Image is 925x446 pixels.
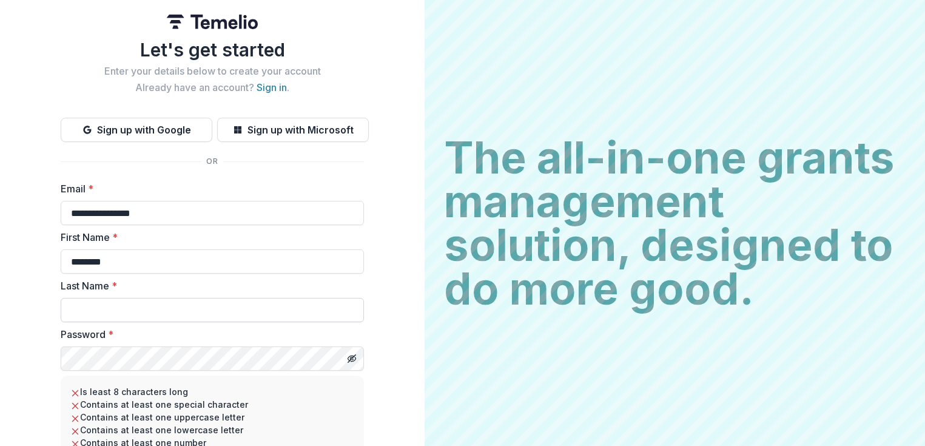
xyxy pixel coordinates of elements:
[61,39,364,61] h1: Let's get started
[70,424,354,436] li: Contains at least one lowercase letter
[61,181,357,196] label: Email
[70,385,354,398] li: Is least 8 characters long
[61,118,212,142] button: Sign up with Google
[61,230,357,245] label: First Name
[70,411,354,424] li: Contains at least one uppercase letter
[257,81,287,93] a: Sign in
[167,15,258,29] img: Temelio
[61,82,364,93] h2: Already have an account? .
[217,118,369,142] button: Sign up with Microsoft
[70,398,354,411] li: Contains at least one special character
[61,279,357,293] label: Last Name
[61,327,357,342] label: Password
[61,66,364,77] h2: Enter your details below to create your account
[342,349,362,368] button: Toggle password visibility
